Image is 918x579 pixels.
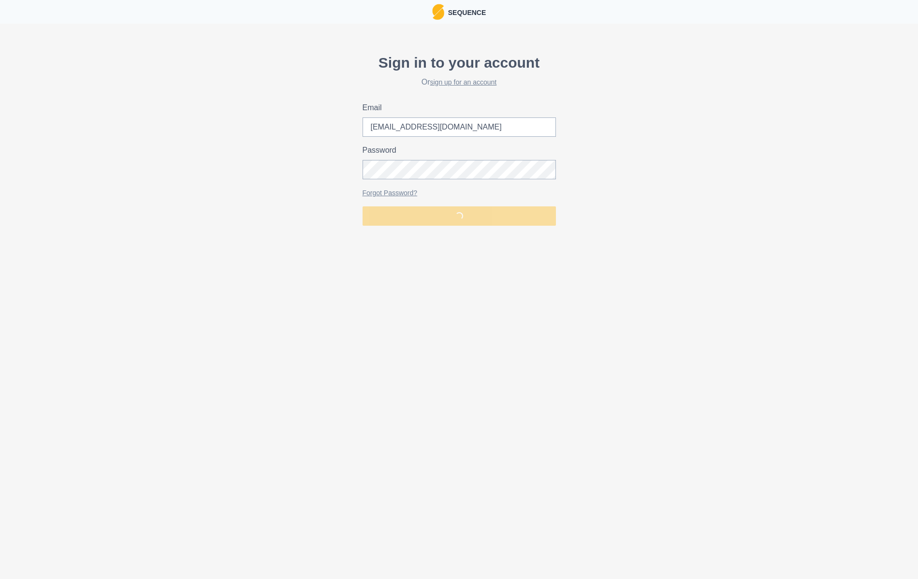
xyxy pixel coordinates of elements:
a: LogoSequence [432,4,486,20]
p: Sign in to your account [363,52,556,73]
label: Password [363,145,550,156]
label: Email [363,102,550,114]
p: Sequence [444,6,486,18]
img: Logo [432,4,444,20]
h2: Or [363,77,556,87]
a: sign up for an account [430,78,497,86]
a: Forgot Password? [363,189,418,197]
